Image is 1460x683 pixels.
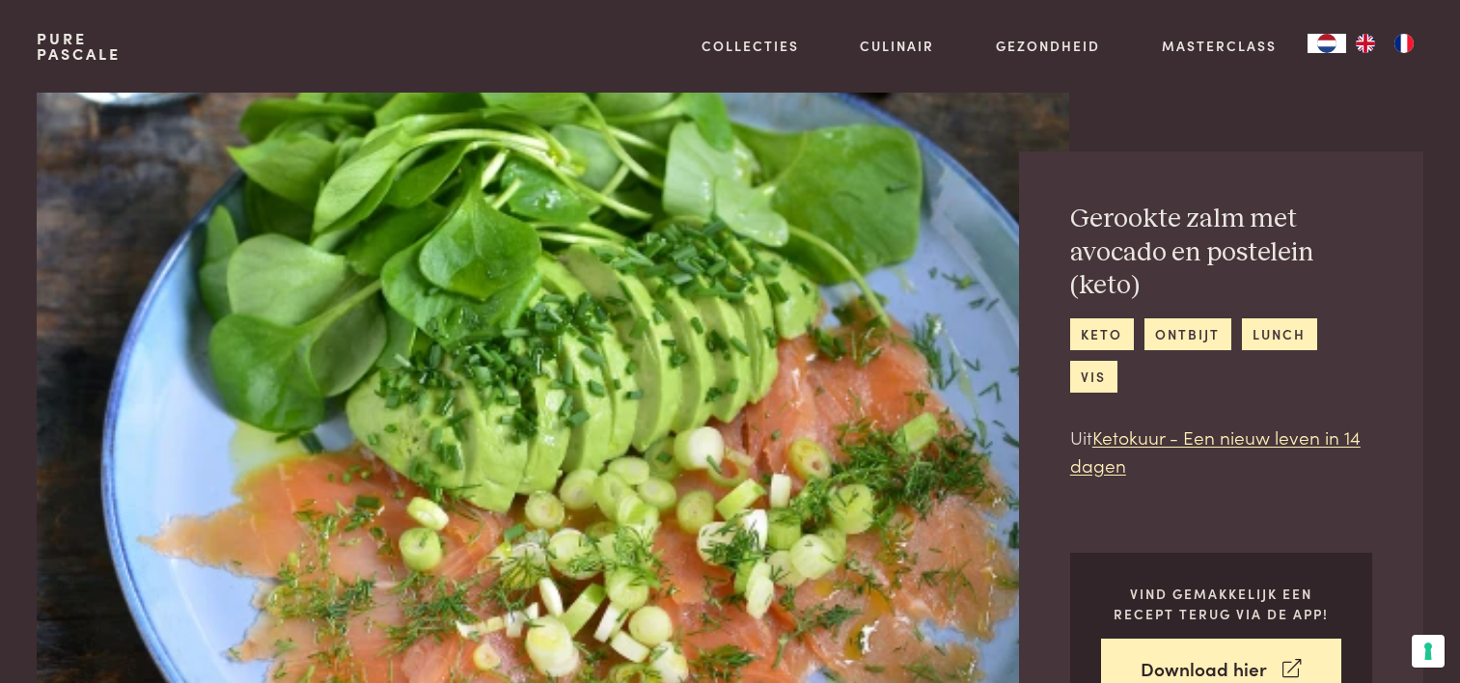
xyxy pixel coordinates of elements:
p: Uit [1070,423,1372,478]
a: keto [1070,318,1134,350]
a: vis [1070,361,1117,393]
h2: Gerookte zalm met avocado en postelein (keto) [1070,203,1372,303]
a: ontbijt [1144,318,1231,350]
a: FR [1385,34,1423,53]
ul: Language list [1346,34,1423,53]
a: PurePascale [37,31,121,62]
a: lunch [1242,318,1317,350]
a: Masterclass [1162,36,1277,56]
a: Ketokuur - Een nieuw leven in 14 dagen [1070,423,1361,478]
a: EN [1346,34,1385,53]
p: Vind gemakkelijk een recept terug via de app! [1101,584,1341,623]
aside: Language selected: Nederlands [1308,34,1423,53]
a: NL [1308,34,1346,53]
a: Collecties [702,36,799,56]
a: Gezondheid [996,36,1100,56]
button: Uw voorkeuren voor toestemming voor trackingtechnologieën [1412,635,1445,668]
div: Language [1308,34,1346,53]
a: Culinair [860,36,934,56]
